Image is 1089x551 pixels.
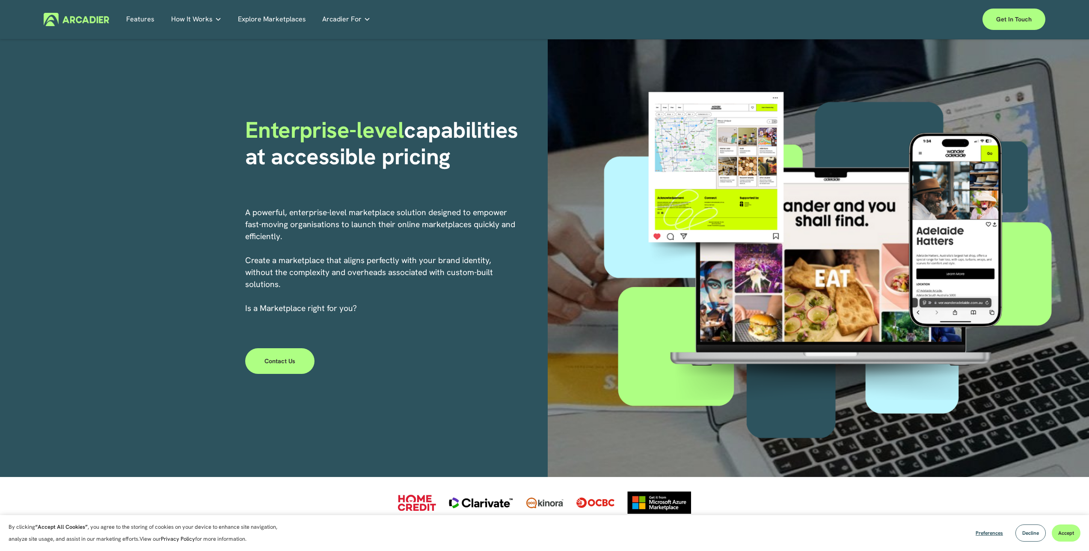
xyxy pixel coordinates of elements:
[245,303,357,314] span: I
[322,13,371,26] a: folder dropdown
[44,13,109,26] img: Arcadier
[969,524,1009,542] button: Preferences
[1046,510,1089,551] div: Widget chat
[1022,530,1039,536] span: Decline
[126,13,154,26] a: Features
[976,530,1003,536] span: Preferences
[245,348,315,374] a: Contact Us
[982,9,1045,30] a: Get in touch
[245,115,404,145] span: Enterprise-level
[9,521,287,545] p: By clicking , you agree to the storing of cookies on your device to enhance site navigation, anal...
[238,13,306,26] a: Explore Marketplaces
[1015,524,1046,542] button: Decline
[245,207,516,314] p: A powerful, enterprise-level marketplace solution designed to empower fast-moving organisations t...
[1046,510,1089,551] iframe: Chat Widget
[247,303,357,314] a: s a Marketplace right for you?
[245,115,524,171] strong: capabilities at accessible pricing
[171,13,213,25] span: How It Works
[161,535,195,542] a: Privacy Policy
[322,13,362,25] span: Arcadier For
[35,523,88,530] strong: “Accept All Cookies”
[171,13,222,26] a: folder dropdown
